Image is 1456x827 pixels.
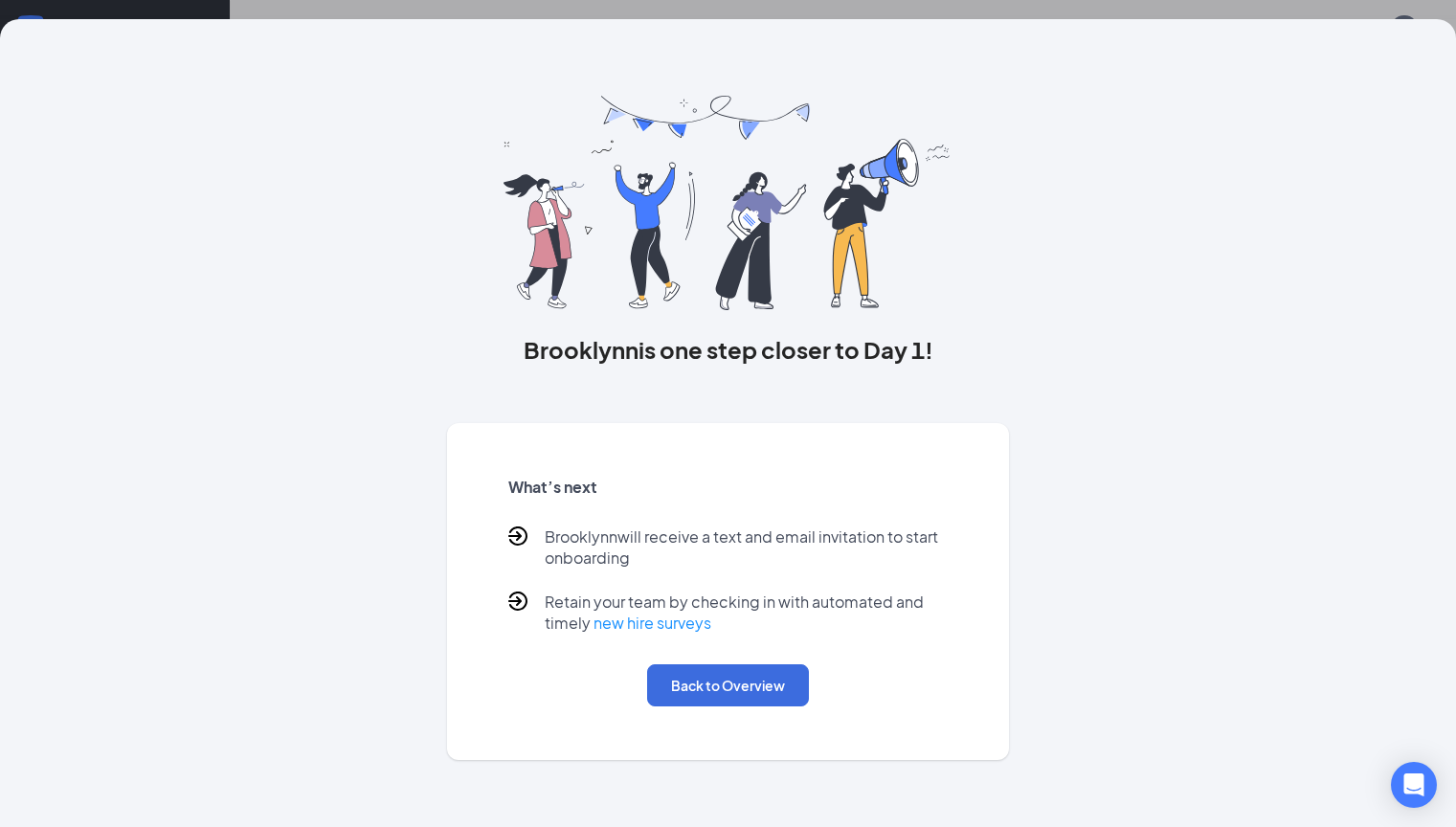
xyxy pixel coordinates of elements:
p: Retain your team by checking in with automated and timely [545,592,948,634]
h3: Brooklynn is one step closer to Day 1! [447,333,1009,366]
button: Back to Overview [647,664,809,706]
div: Open Intercom Messenger [1391,762,1437,808]
p: Brooklynn will receive a text and email invitation to start onboarding [545,526,948,569]
a: new hire surveys [594,613,711,633]
h5: What’s next [508,477,948,498]
img: you are all set [504,96,952,310]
